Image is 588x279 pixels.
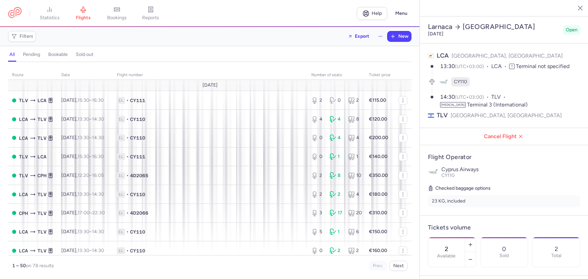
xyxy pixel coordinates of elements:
[117,228,125,235] span: 1L
[126,247,129,254] span: •
[440,94,455,100] time: 14:30
[441,166,580,173] p: Cyprus Airways
[19,116,28,123] span: LCA
[369,154,388,159] strong: €140.00
[61,154,104,159] span: [DATE],
[499,253,509,258] p: Sold
[130,116,145,123] span: CY110
[441,173,455,178] span: CY110
[37,228,47,236] span: TLV
[348,247,361,254] div: 2
[76,52,93,58] h4: sold out
[48,52,68,58] h4: bookable
[37,134,47,142] span: TLV
[130,97,145,104] span: CY111
[12,263,26,269] strong: 1 – 50
[78,135,89,141] time: 13:30
[311,228,324,235] div: 5
[369,97,386,103] strong: €115.00
[330,247,342,254] div: 2
[437,52,449,59] span: LCA
[37,153,47,160] span: LCA
[78,135,104,141] span: –
[551,253,561,258] p: Total
[330,116,342,123] div: 4
[126,228,129,235] span: •
[348,191,361,198] div: 4
[455,94,484,100] span: (UTC+03:00)
[100,6,134,21] a: bookings
[428,184,580,192] h5: Checked baggage options
[502,246,506,252] p: 0
[126,134,129,141] span: •
[92,248,104,253] time: 14:30
[440,63,455,69] time: 13:30
[57,70,113,80] th: date
[126,210,129,216] span: •
[437,111,448,120] span: TLV
[19,210,28,217] span: CPH
[78,173,104,178] span: –
[369,210,387,216] strong: €310.00
[348,228,361,235] div: 6
[311,247,324,254] div: 0
[40,15,60,21] span: statistics
[92,210,105,216] time: 22:30
[61,229,104,235] span: [DATE],
[117,191,125,198] span: 1L
[369,191,388,197] strong: €180.00
[26,263,54,269] span: on 78 results
[509,64,515,69] span: T
[451,111,562,120] span: [GEOGRAPHIC_DATA], [GEOGRAPHIC_DATA]
[126,191,129,198] span: •
[428,31,443,37] time: [DATE]
[428,23,560,31] h2: Larnaca [GEOGRAPHIC_DATA]
[33,6,66,21] a: statistics
[61,116,104,122] span: [DATE],
[126,172,129,179] span: •
[76,15,91,21] span: flights
[113,70,307,80] th: Flight number
[330,228,342,235] div: 1
[130,247,145,254] span: CY110
[330,153,342,160] div: 1
[369,229,387,235] strong: €150.00
[61,97,104,103] span: [DATE],
[61,210,105,216] span: [DATE],
[516,63,569,69] span: Terminal not specified
[311,116,324,123] div: 4
[391,7,411,20] button: Menu
[369,248,387,253] strong: €160.00
[117,153,125,160] span: 1L
[330,97,342,104] div: 0
[78,229,89,235] time: 13:30
[78,248,104,253] span: –
[117,210,125,216] span: 1L
[37,191,47,198] span: TLV
[8,7,22,20] a: CitizenPlane red outlined logo
[428,153,580,161] h4: Flight Operator
[61,191,104,197] span: [DATE],
[117,172,125,179] span: 1L
[92,154,104,159] time: 16:30
[61,135,104,141] span: [DATE],
[369,116,387,122] strong: €120.00
[348,172,361,179] div: 10
[19,191,28,198] span: LCA
[78,248,89,253] time: 13:30
[78,191,89,197] time: 13:30
[130,228,145,235] span: CY110
[566,27,578,33] span: Open
[117,134,125,141] span: 1L
[126,116,129,123] span: •
[19,134,28,142] span: LCA
[428,166,439,177] img: Cyprus Airways logo
[372,11,382,16] span: Help
[37,97,47,104] span: LCA
[9,52,15,58] h4: all
[23,52,40,58] h4: pending
[117,247,125,254] span: 1L
[78,154,104,159] span: –
[61,248,104,253] span: [DATE],
[311,134,324,141] div: 0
